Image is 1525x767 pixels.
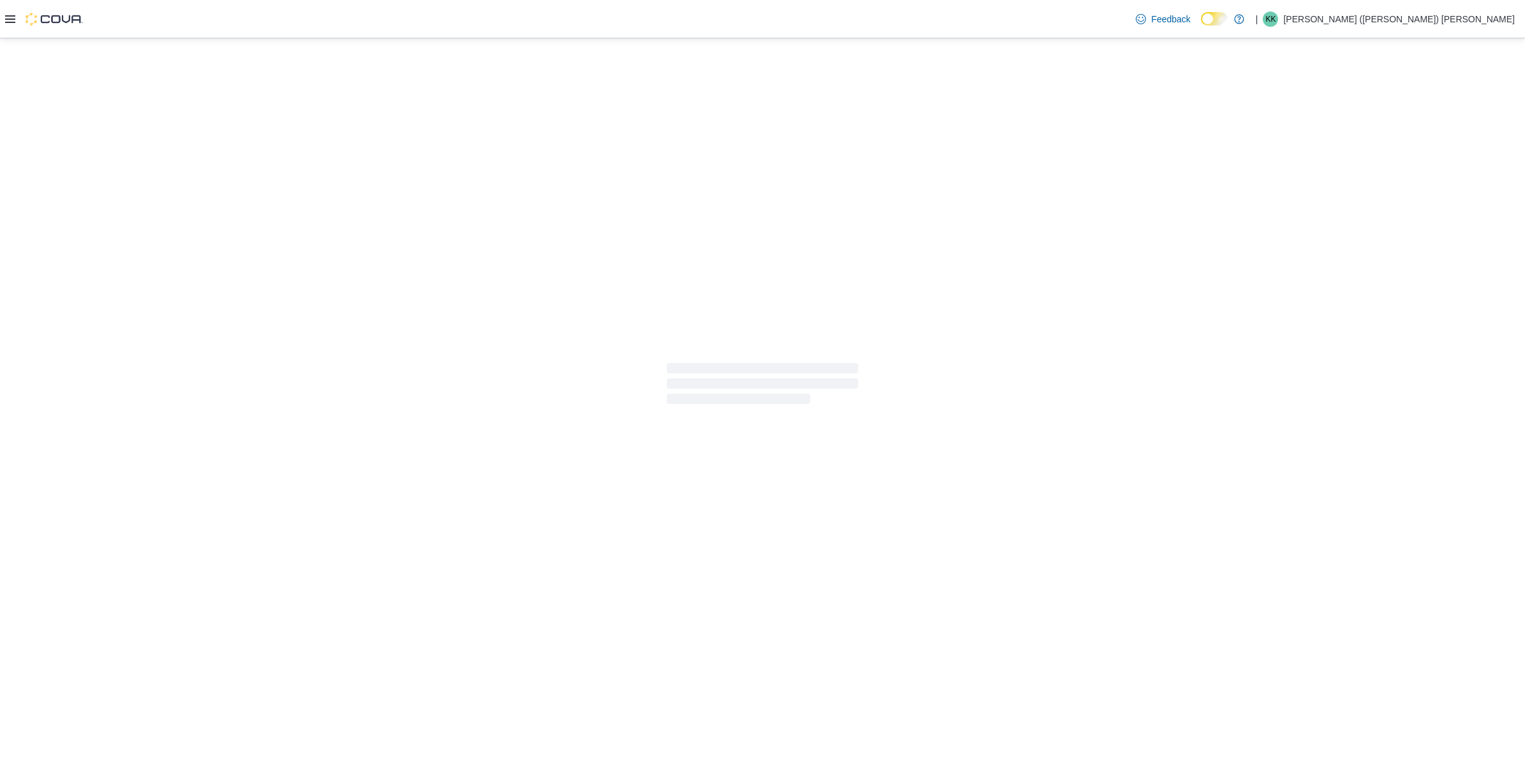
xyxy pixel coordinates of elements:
p: [PERSON_NAME] ([PERSON_NAME]) [PERSON_NAME] [1283,11,1515,27]
div: Katie (Kaitlyn) Hall [1263,11,1278,27]
span: Feedback [1151,13,1190,26]
a: Feedback [1131,6,1195,32]
input: Dark Mode [1201,12,1228,26]
p: | [1256,11,1258,27]
span: KK [1265,11,1276,27]
span: Loading [667,366,858,406]
img: Cova [26,13,83,26]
